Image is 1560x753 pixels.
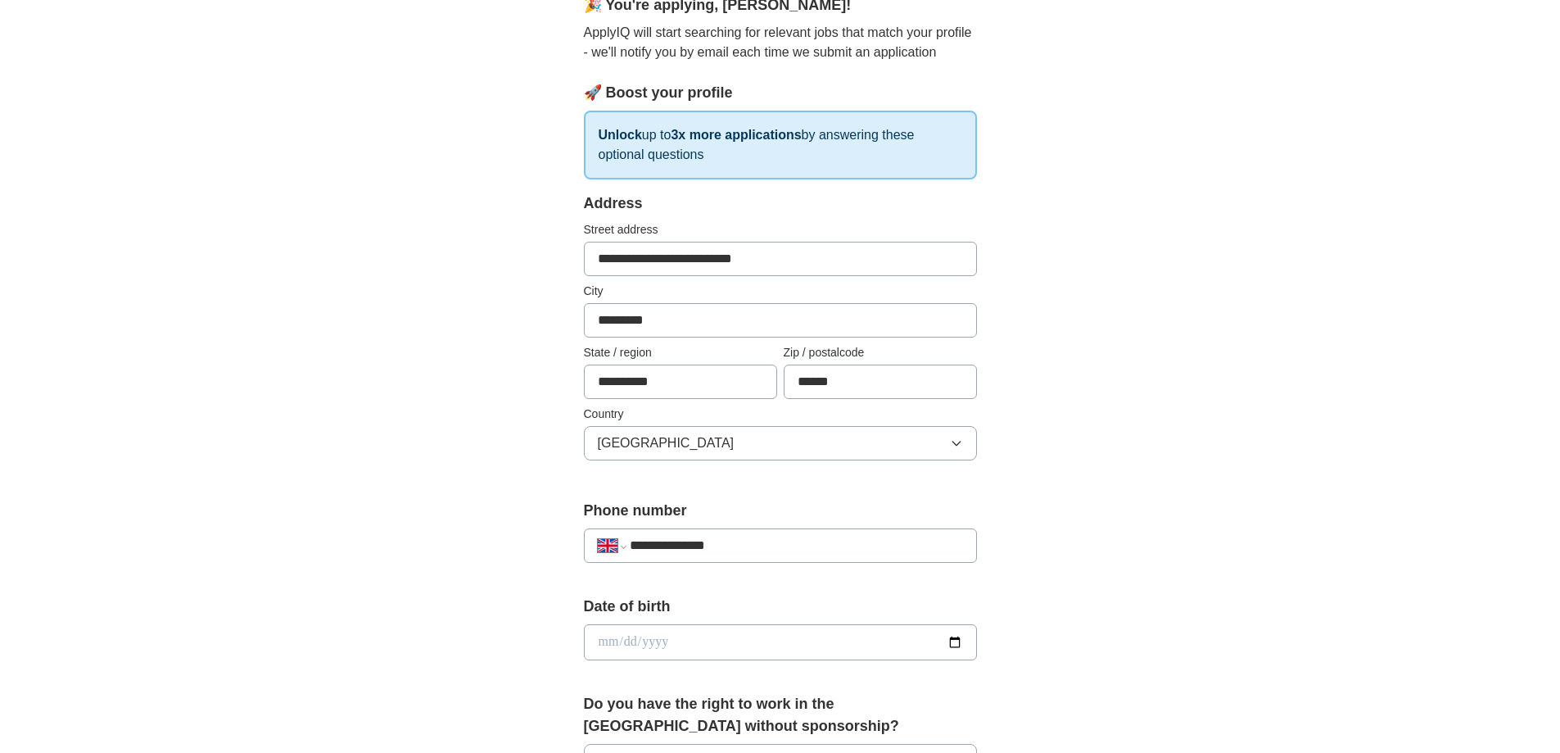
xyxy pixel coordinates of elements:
label: City [584,283,977,300]
label: State / region [584,344,777,361]
label: Phone number [584,500,977,522]
label: Do you have the right to work in the [GEOGRAPHIC_DATA] without sponsorship? [584,693,977,737]
strong: 3x more applications [671,128,801,142]
span: [GEOGRAPHIC_DATA] [598,433,735,453]
label: Country [584,406,977,423]
label: Zip / postalcode [784,344,977,361]
p: up to by answering these optional questions [584,111,977,179]
p: ApplyIQ will start searching for relevant jobs that match your profile - we'll notify you by emai... [584,23,977,62]
div: 🚀 Boost your profile [584,82,977,104]
label: Date of birth [584,596,977,618]
button: [GEOGRAPHIC_DATA] [584,426,977,460]
div: Address [584,193,977,215]
label: Street address [584,221,977,238]
strong: Unlock [599,128,642,142]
